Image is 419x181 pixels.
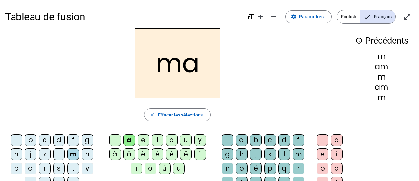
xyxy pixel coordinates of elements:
[39,163,51,174] div: r
[138,134,149,146] div: e
[123,148,135,160] div: â
[331,148,343,160] div: i
[222,148,233,160] div: g
[264,148,276,160] div: k
[194,134,206,146] div: y
[317,148,328,160] div: e
[355,34,409,48] h3: Précédents
[67,148,79,160] div: m
[299,13,324,21] span: Paramètres
[250,134,262,146] div: b
[82,134,93,146] div: g
[25,163,36,174] div: q
[285,10,332,23] button: Paramètres
[355,84,409,91] div: am
[152,148,163,160] div: é
[67,163,79,174] div: t
[270,13,278,21] mat-icon: remove
[355,73,409,81] div: m
[194,148,206,160] div: î
[11,148,22,160] div: h
[82,148,93,160] div: n
[293,134,304,146] div: f
[337,10,396,24] mat-button-toggle-group: Language selection
[236,148,248,160] div: h
[158,111,203,119] span: Effacer les sélections
[53,163,65,174] div: s
[331,163,343,174] div: d
[5,6,241,27] h1: Tableau de fusion
[123,134,135,146] div: a
[39,134,51,146] div: c
[109,148,121,160] div: à
[355,53,409,60] div: m
[278,163,290,174] div: q
[39,148,51,160] div: k
[355,94,409,102] div: m
[135,28,220,98] h2: ma
[159,163,171,174] div: û
[278,134,290,146] div: d
[150,112,155,118] mat-icon: close
[257,13,265,21] mat-icon: add
[293,148,304,160] div: m
[247,13,254,21] mat-icon: format_size
[267,10,280,23] button: Diminuer la taille de la police
[138,148,149,160] div: è
[264,134,276,146] div: c
[166,134,178,146] div: o
[145,163,156,174] div: ô
[264,163,276,174] div: p
[67,134,79,146] div: f
[144,108,211,121] button: Effacer les sélections
[222,163,233,174] div: n
[404,13,411,21] mat-icon: open_in_full
[236,134,248,146] div: a
[173,163,185,174] div: ü
[278,148,290,160] div: l
[180,134,192,146] div: u
[293,163,304,174] div: r
[291,14,297,20] mat-icon: settings
[317,163,328,174] div: o
[337,10,360,23] span: English
[25,134,36,146] div: b
[250,148,262,160] div: j
[131,163,142,174] div: ï
[401,10,414,23] button: Entrer en plein écran
[166,148,178,160] div: ê
[250,163,262,174] div: é
[82,163,93,174] div: v
[331,134,343,146] div: a
[180,148,192,160] div: ë
[11,163,22,174] div: p
[53,134,65,146] div: d
[236,163,248,174] div: o
[152,134,163,146] div: i
[53,148,65,160] div: l
[355,37,363,45] mat-icon: history
[25,148,36,160] div: j
[360,10,395,23] span: Français
[254,10,267,23] button: Augmenter la taille de la police
[355,63,409,71] div: am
